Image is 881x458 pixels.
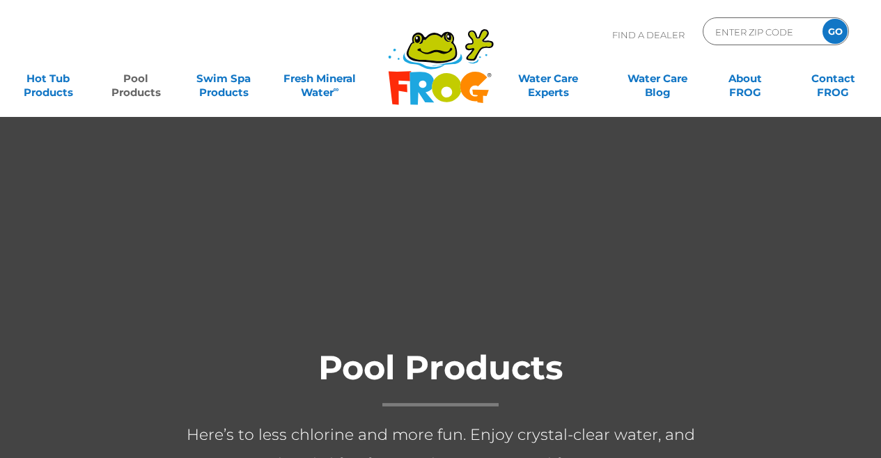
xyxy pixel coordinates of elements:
a: AboutFROG [711,65,779,93]
h1: Pool Products [162,349,719,406]
p: Find A Dealer [612,17,685,52]
a: Water CareBlog [623,65,692,93]
a: Hot TubProducts [14,65,82,93]
a: ContactFROG [799,65,867,93]
sup: ∞ [334,84,339,94]
a: Swim SpaProducts [189,65,258,93]
a: Fresh MineralWater∞ [277,65,363,93]
a: Water CareExperts [493,65,604,93]
a: PoolProducts [102,65,170,93]
input: Zip Code Form [714,22,808,42]
input: GO [822,19,848,44]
